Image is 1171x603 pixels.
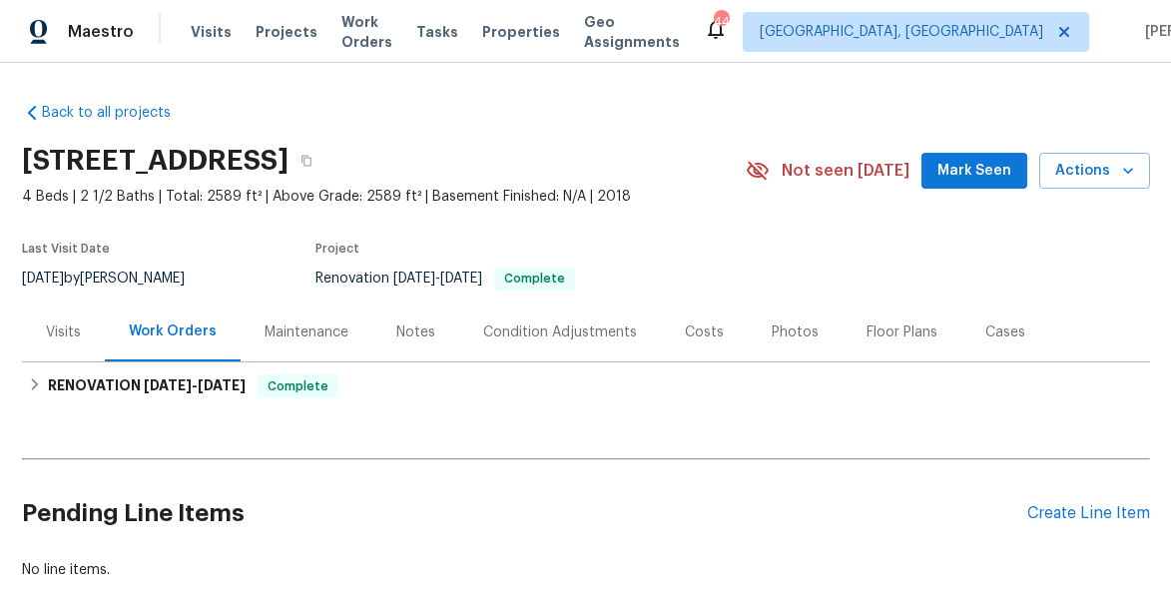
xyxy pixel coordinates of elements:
div: Condition Adjustments [483,322,637,342]
div: Cases [985,322,1025,342]
div: Floor Plans [867,322,937,342]
span: Not seen [DATE] [782,161,909,181]
span: Projects [256,22,317,42]
div: Costs [685,322,724,342]
span: [DATE] [440,272,482,286]
div: Visits [46,322,81,342]
div: Notes [396,322,435,342]
span: Complete [496,273,573,285]
div: Maintenance [265,322,348,342]
span: Renovation [315,272,575,286]
h6: RENOVATION [48,374,246,398]
span: [DATE] [198,378,246,392]
span: - [393,272,482,286]
span: 4 Beds | 2 1/2 Baths | Total: 2589 ft² | Above Grade: 2589 ft² | Basement Finished: N/A | 2018 [22,187,746,207]
span: Complete [260,376,336,396]
span: [GEOGRAPHIC_DATA], [GEOGRAPHIC_DATA] [760,22,1043,42]
span: - [144,378,246,392]
h2: [STREET_ADDRESS] [22,151,289,171]
span: Geo Assignments [584,12,680,52]
div: RENOVATION [DATE]-[DATE]Complete [22,362,1150,410]
div: Work Orders [129,321,217,341]
span: [DATE] [22,272,64,286]
span: Work Orders [341,12,392,52]
span: [DATE] [144,378,192,392]
div: by [PERSON_NAME] [22,267,209,291]
h2: Pending Line Items [22,467,1027,560]
div: No line items. [22,560,1150,580]
span: Visits [191,22,232,42]
span: Properties [482,22,560,42]
button: Mark Seen [921,153,1027,190]
span: Actions [1055,159,1134,184]
div: Photos [772,322,819,342]
div: 44 [714,12,728,32]
span: Tasks [416,25,458,39]
div: Create Line Item [1027,504,1150,523]
button: Actions [1039,153,1150,190]
span: [DATE] [393,272,435,286]
a: Back to all projects [22,103,214,123]
button: Copy Address [289,143,324,179]
span: Maestro [68,22,134,42]
span: Project [315,243,359,255]
span: Mark Seen [937,159,1011,184]
span: Last Visit Date [22,243,110,255]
